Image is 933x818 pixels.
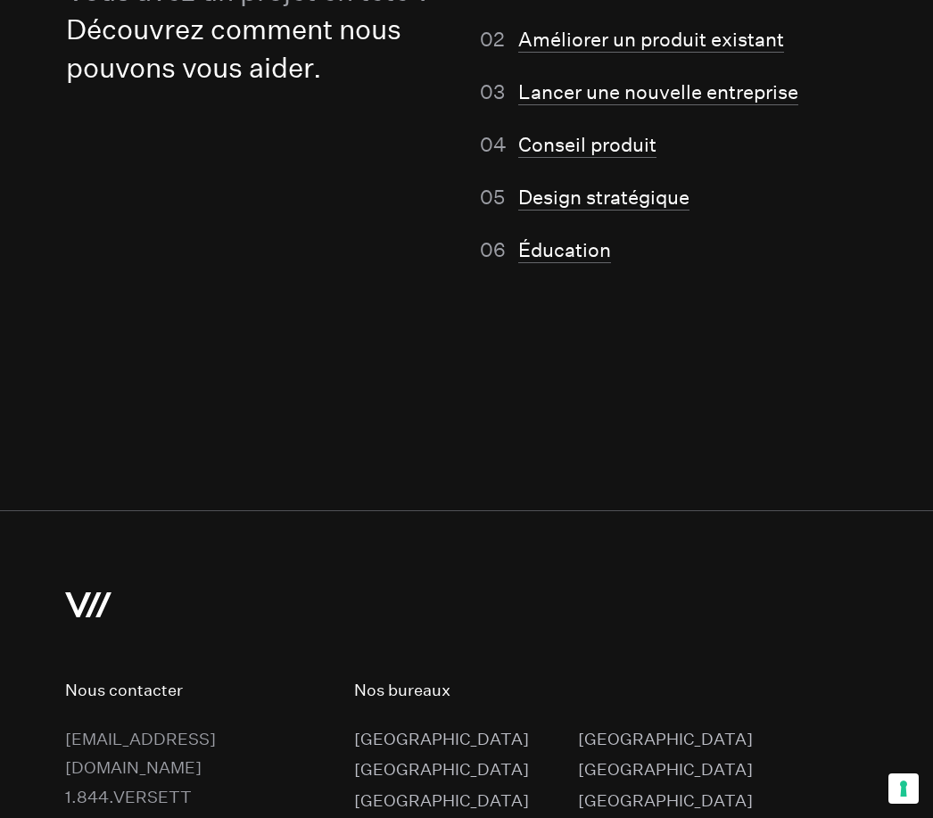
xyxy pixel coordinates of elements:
a: [GEOGRAPHIC_DATA] [354,756,529,787]
a: Améliorer un produit existant [518,28,784,53]
a: [GEOGRAPHIC_DATA] [578,756,753,787]
div: [GEOGRAPHIC_DATA] [354,787,529,816]
div: [GEOGRAPHIC_DATA] [578,787,753,816]
a: Nous contacter [65,681,183,701]
a: [GEOGRAPHIC_DATA] [354,787,529,818]
a: Design stratégique [518,186,689,211]
div: [GEOGRAPHIC_DATA] [578,725,753,755]
a: [GEOGRAPHIC_DATA] [578,787,753,818]
div: [GEOGRAPHIC_DATA] [354,725,529,755]
a: 1.844.VERSETT [65,788,192,808]
a: Conseil produit [518,133,656,158]
a: Lancer une nouvelle entreprise [518,80,798,105]
a: [GEOGRAPHIC_DATA] [578,725,753,756]
div: [GEOGRAPHIC_DATA] [578,756,753,785]
div: Nos bureaux [354,676,868,706]
a: [GEOGRAPHIC_DATA] [354,725,529,756]
div: [GEOGRAPHIC_DATA] [354,756,529,785]
button: Your consent preferences for tracking technologies [888,773,919,804]
a: [EMAIL_ADDRESS][DOMAIN_NAME] [65,730,216,780]
a: Éducation [518,238,611,263]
